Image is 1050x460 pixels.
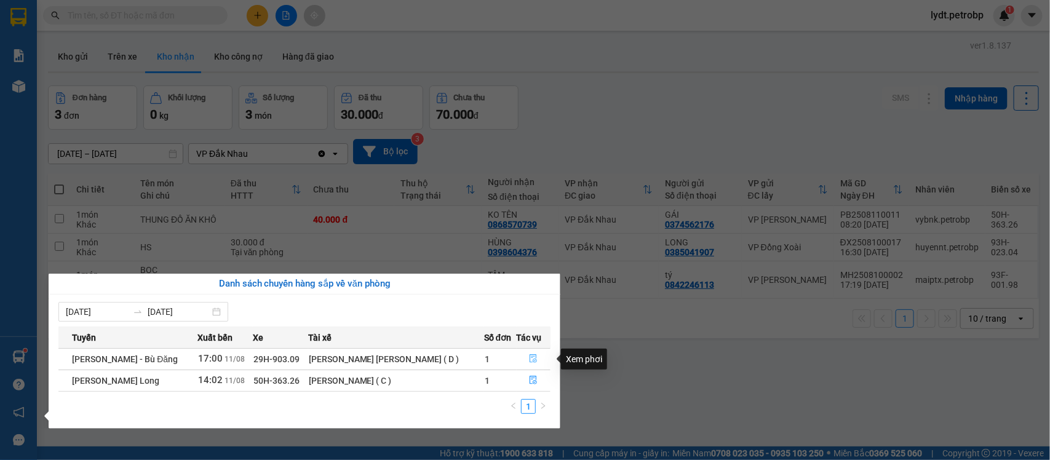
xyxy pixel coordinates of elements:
li: 1 [521,399,536,414]
span: Tuyến [72,331,96,344]
span: 11/08 [225,376,245,385]
span: to [133,307,143,317]
input: Đến ngày [148,305,210,319]
button: left [506,399,521,414]
div: Danh sách chuyến hàng sắp về văn phòng [58,277,551,291]
span: Tài xế [308,331,332,344]
li: [PERSON_NAME][GEOGRAPHIC_DATA][PERSON_NAME] [6,6,178,95]
span: 17:00 [198,353,223,364]
span: [PERSON_NAME] Long [72,376,159,386]
input: Từ ngày [66,305,128,319]
span: Xe [253,331,263,344]
span: 29H-903.09 [253,354,300,364]
span: 1 [485,354,490,364]
span: 1 [485,376,490,386]
span: 50H-363.26 [253,376,300,386]
span: Xuất bến [197,331,233,344]
span: right [539,402,547,410]
button: right [536,399,551,414]
li: Next Page [536,399,551,414]
span: left [510,402,517,410]
span: Số đơn [484,331,512,344]
span: file-done [529,376,538,386]
span: 11/08 [225,355,245,363]
span: Tác vụ [517,331,542,344]
span: file-done [529,354,538,364]
div: [PERSON_NAME] [PERSON_NAME] ( D ) [309,352,483,366]
li: Previous Page [506,399,521,414]
div: [PERSON_NAME] ( C ) [309,374,483,387]
div: Xem phơi [561,349,607,370]
span: 14:02 [198,375,223,386]
span: swap-right [133,307,143,317]
button: file-done [517,371,551,391]
button: file-done [517,349,551,369]
a: 1 [522,400,535,413]
span: [PERSON_NAME] - Bù Đăng [72,354,178,364]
